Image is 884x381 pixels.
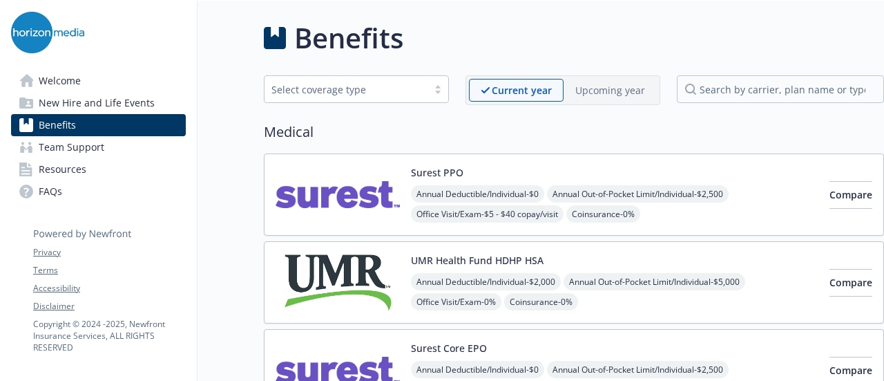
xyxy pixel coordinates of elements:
[829,269,872,297] button: Compare
[39,114,76,136] span: Benefits
[829,364,872,377] span: Compare
[411,185,544,203] span: Annual Deductible/Individual - $0
[11,158,186,180] a: Resources
[547,185,729,203] span: Annual Out-of-Pocket Limit/Individual - $2,500
[411,165,463,180] button: Surest PPO
[411,205,564,223] span: Office Visit/Exam - $5 - $40 copay/visit
[276,253,400,312] img: UMR carrier logo
[829,188,872,201] span: Compare
[11,114,186,136] a: Benefits
[411,293,501,310] span: Office Visit/Exam - 0%
[294,17,403,59] h1: Benefits
[411,273,561,290] span: Annual Deductible/Individual - $2,000
[33,300,185,313] a: Disclaimer
[829,181,872,209] button: Compare
[33,264,185,277] a: Terms
[271,82,421,97] div: Select coverage type
[11,92,186,114] a: New Hire and Life Events
[39,180,62,203] span: FAQs
[566,205,640,223] span: Coinsurance - 0%
[11,180,186,203] a: FAQs
[564,273,745,290] span: Annual Out-of-Pocket Limit/Individual - $5,000
[492,83,552,97] p: Current year
[33,282,185,295] a: Accessibility
[33,318,185,353] p: Copyright © 2024 - 2025 , Newfront Insurance Services, ALL RIGHTS RESERVED
[411,361,544,378] span: Annual Deductible/Individual - $0
[264,122,884,142] h2: Medical
[575,83,645,97] p: Upcoming year
[33,246,185,259] a: Privacy
[39,136,104,158] span: Team Support
[411,253,544,268] button: UMR Health Fund HDHP HSA
[829,276,872,289] span: Compare
[39,70,81,92] span: Welcome
[276,165,400,224] img: Surest carrier logo
[39,92,155,114] span: New Hire and Life Events
[11,136,186,158] a: Team Support
[39,158,86,180] span: Resources
[504,293,578,310] span: Coinsurance - 0%
[11,70,186,92] a: Welcome
[411,341,487,355] button: Surest Core EPO
[547,361,729,378] span: Annual Out-of-Pocket Limit/Individual - $2,500
[677,75,884,103] input: search by carrier, plan name or type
